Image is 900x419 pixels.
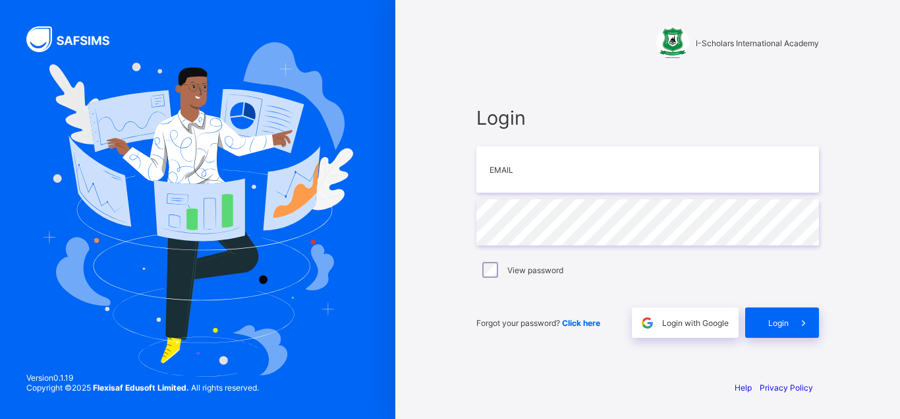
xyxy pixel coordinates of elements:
[735,383,752,393] a: Help
[476,106,819,129] span: Login
[696,38,819,48] span: I-Scholars International Academy
[760,383,813,393] a: Privacy Policy
[640,315,655,331] img: google.396cfc9801f0270233282035f929180a.svg
[26,373,259,383] span: Version 0.1.19
[507,265,563,275] label: View password
[42,42,353,377] img: Hero Image
[662,318,729,328] span: Login with Google
[476,318,600,328] span: Forgot your password?
[26,383,259,393] span: Copyright © 2025 All rights reserved.
[26,26,125,52] img: SAFSIMS Logo
[768,318,789,328] span: Login
[562,318,600,328] a: Click here
[93,383,189,393] strong: Flexisaf Edusoft Limited.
